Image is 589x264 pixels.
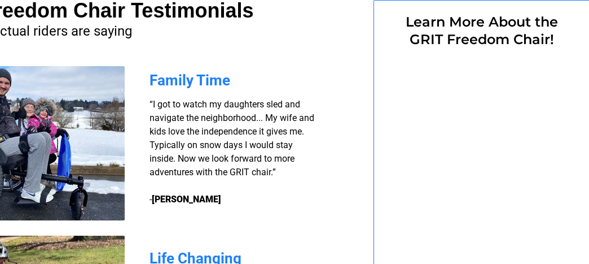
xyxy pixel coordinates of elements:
[150,72,230,89] span: Family Time
[406,14,558,47] span: Learn More About the GRIT Freedom Chair!
[152,194,221,205] strong: [PERSON_NAME]
[150,99,314,205] span: “I got to watch my daughters sled and navigate the neighborhood... My wife and kids love the inde...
